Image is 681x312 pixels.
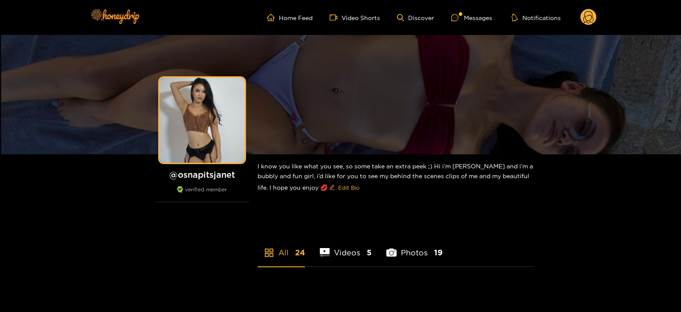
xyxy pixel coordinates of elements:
[330,14,380,21] a: Video Shorts
[155,169,249,180] h1: @ osnapitsjanet
[338,183,359,192] span: Edit Bio
[329,185,335,191] span: edit
[367,247,371,258] span: 5
[264,248,274,258] span: appstore
[295,247,305,258] span: 24
[320,228,372,266] li: Videos
[267,14,313,21] a: Home Feed
[267,14,279,21] span: home
[451,13,492,23] div: Messages
[327,181,361,194] button: editEdit Bio
[397,14,434,21] a: Discover
[258,154,535,201] div: I know you like what you see, so some take an extra peek ;) Hi i’m [PERSON_NAME] and i’m a bubbly...
[386,228,443,266] li: Photos
[509,13,563,22] button: Notifications
[434,247,443,258] span: 19
[155,186,249,202] div: verified member
[258,228,305,266] li: All
[330,14,342,21] span: video-camera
